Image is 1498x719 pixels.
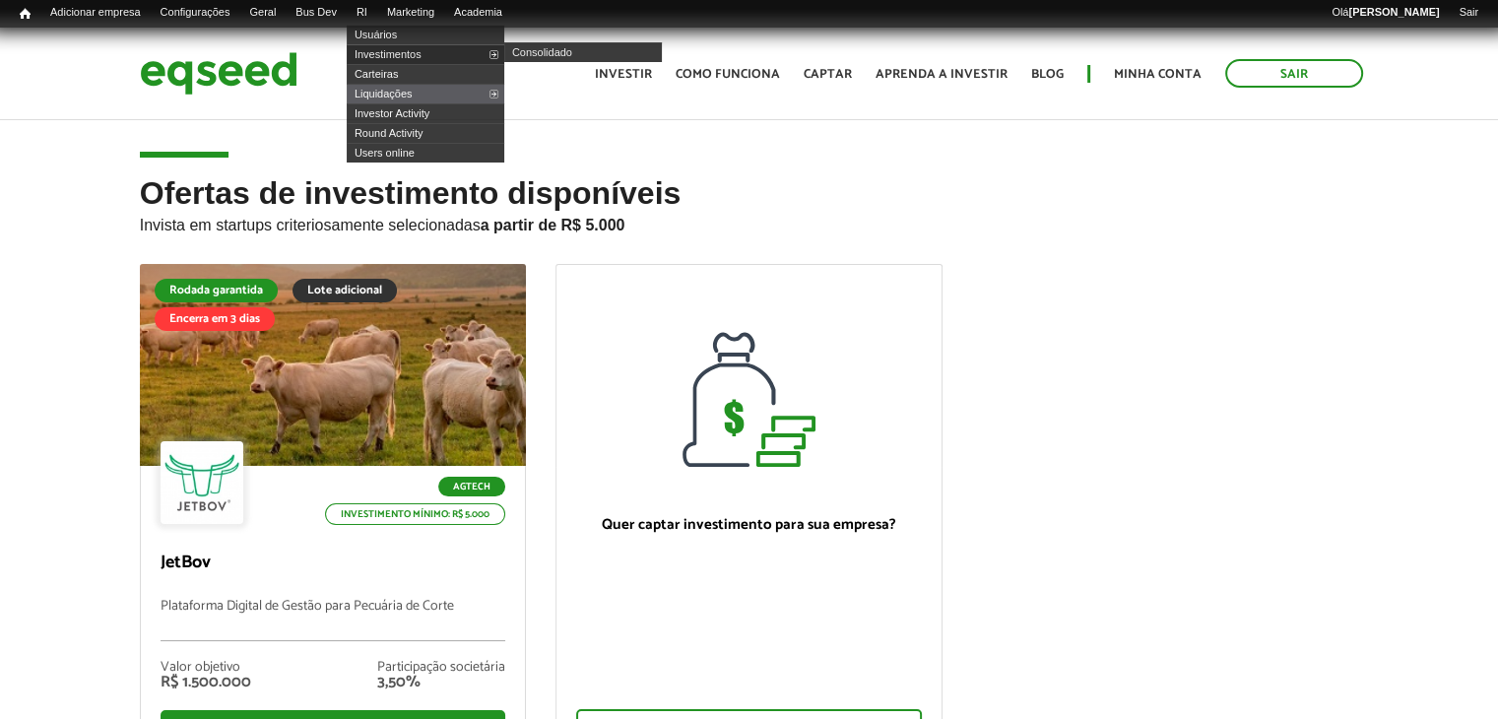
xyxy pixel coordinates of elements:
a: Marketing [377,5,444,21]
a: Academia [444,5,512,21]
p: JetBov [161,553,506,574]
div: Lote adicional [293,279,397,302]
span: Início [20,7,31,21]
a: Investir [595,68,652,81]
p: Agtech [438,477,505,496]
a: Blog [1031,68,1064,81]
h2: Ofertas de investimento disponíveis [140,176,1359,264]
img: EqSeed [140,47,297,99]
p: Investimento mínimo: R$ 5.000 [325,503,505,525]
a: Sair [1225,59,1363,88]
div: 3,50% [377,675,505,690]
a: Sair [1449,5,1488,21]
strong: a partir de R$ 5.000 [481,217,625,233]
a: Adicionar empresa [40,5,151,21]
a: Configurações [151,5,240,21]
a: Como funciona [676,68,780,81]
div: Participação societária [377,661,505,675]
a: Captar [804,68,852,81]
p: Invista em startups criteriosamente selecionadas [140,211,1359,234]
a: Usuários [347,25,504,44]
div: R$ 1.500.000 [161,675,251,690]
a: Geral [239,5,286,21]
a: Início [10,5,40,24]
div: Valor objetivo [161,661,251,675]
a: RI [347,5,377,21]
p: Quer captar investimento para sua empresa? [576,516,922,534]
div: Rodada garantida [155,279,278,302]
a: Olá[PERSON_NAME] [1322,5,1449,21]
strong: [PERSON_NAME] [1348,6,1439,18]
a: Minha conta [1114,68,1202,81]
div: Encerra em 3 dias [155,307,275,331]
p: Plataforma Digital de Gestão para Pecuária de Corte [161,599,506,641]
a: Aprenda a investir [876,68,1008,81]
a: Bus Dev [286,5,347,21]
